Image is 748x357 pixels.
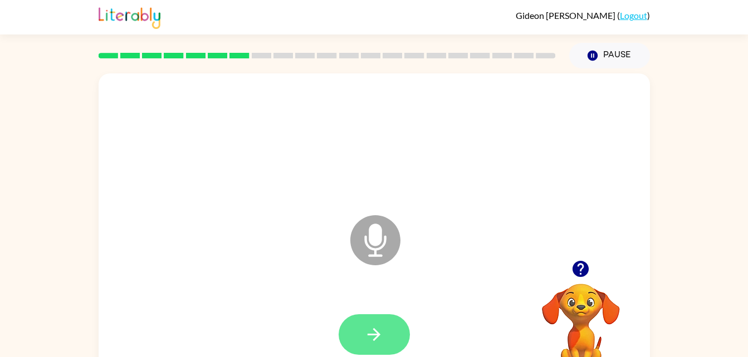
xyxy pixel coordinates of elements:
div: ( ) [516,10,650,21]
img: Literably [99,4,160,29]
button: Pause [569,43,650,68]
span: Gideon [PERSON_NAME] [516,10,617,21]
a: Logout [620,10,647,21]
